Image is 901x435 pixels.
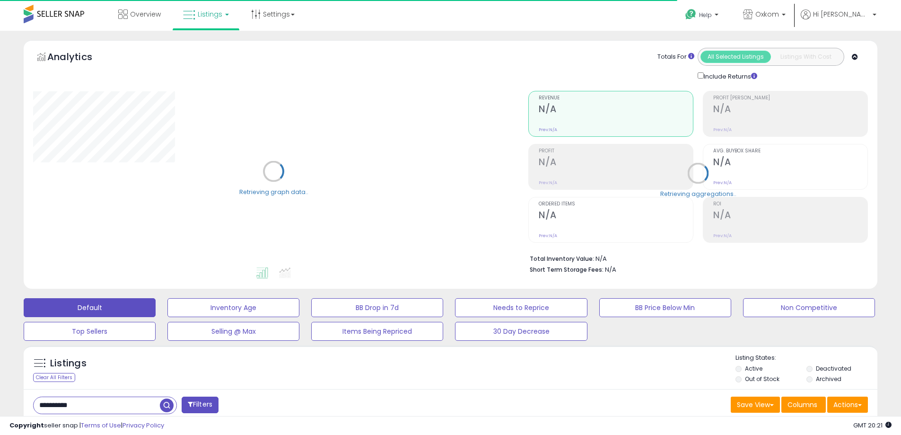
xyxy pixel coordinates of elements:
[745,375,779,383] label: Out of Stock
[311,298,443,317] button: BB Drop in 7d
[770,51,841,63] button: Listings With Cost
[700,51,771,63] button: All Selected Listings
[455,322,587,341] button: 30 Day Decrease
[787,400,817,409] span: Columns
[9,421,164,430] div: seller snap | |
[24,298,156,317] button: Default
[198,9,222,19] span: Listings
[743,298,875,317] button: Non Competitive
[24,322,156,341] button: Top Sellers
[827,397,868,413] button: Actions
[691,71,769,81] div: Include Returns
[755,9,779,19] span: Oxkom
[801,9,876,31] a: Hi [PERSON_NAME]
[685,9,697,20] i: Get Help
[167,322,299,341] button: Selling @ Max
[813,9,870,19] span: Hi [PERSON_NAME]
[745,364,762,373] label: Active
[599,298,731,317] button: BB Price Below Min
[81,421,121,430] a: Terms of Use
[731,397,780,413] button: Save View
[657,53,694,62] div: Totals For
[816,375,841,383] label: Archived
[699,11,712,19] span: Help
[167,298,299,317] button: Inventory Age
[130,9,161,19] span: Overview
[660,189,736,198] div: Retrieving aggregations..
[311,322,443,341] button: Items Being Repriced
[781,397,826,413] button: Columns
[50,357,87,370] h5: Listings
[455,298,587,317] button: Needs to Reprice
[239,187,308,196] div: Retrieving graph data..
[122,421,164,430] a: Privacy Policy
[853,421,892,430] span: 2025-08-14 20:21 GMT
[182,397,219,413] button: Filters
[816,364,851,373] label: Deactivated
[9,421,44,430] strong: Copyright
[678,1,728,31] a: Help
[47,50,111,66] h5: Analytics
[735,354,877,363] p: Listing States:
[33,373,75,382] div: Clear All Filters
